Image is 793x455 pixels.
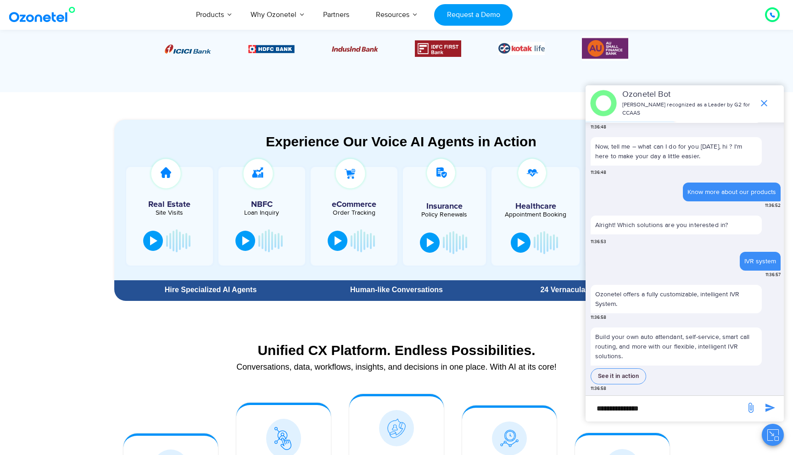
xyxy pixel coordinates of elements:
[591,314,606,321] span: 11:36:58
[165,44,211,54] img: Picture8.png
[591,368,646,384] button: See it in action
[582,36,628,61] img: Picture13.png
[590,90,617,117] img: header
[223,200,301,209] h5: NBFC
[434,4,513,26] a: Request a Demo
[498,202,573,211] h5: Healthcare
[498,42,545,55] img: Picture26.jpg
[591,385,606,392] span: 11:36:58
[591,327,762,366] p: Build your own auto attendant, self-service, smart call routing, and more with our flexible, inte...
[744,256,776,266] div: IVR system
[119,363,674,371] div: Conversations, data, workflows, insights, and decisions in one place. With AI at its core!
[123,133,679,150] div: Experience Our Voice AI Agents in Action
[765,272,781,278] span: 11:36:57
[687,187,776,197] div: Know more about our products
[498,42,545,55] div: 5 / 6
[165,43,211,54] div: 1 / 6
[591,239,606,245] span: 11:36:53
[332,46,378,52] img: Picture10.png
[223,210,301,216] div: Loan Inquiry
[591,216,762,234] p: Alright! Which solutions are you interested in?
[582,36,628,61] div: 6 / 6
[408,202,482,211] h5: Insurance
[332,43,378,54] div: 3 / 6
[119,286,302,294] div: Hire Specialized AI Agents
[590,400,741,417] div: new-msg-input
[495,286,674,294] div: 24 Vernacular Languages
[415,40,461,57] div: 4 / 6
[248,43,295,54] div: 2 / 6
[591,124,606,131] span: 11:36:48
[307,286,486,294] div: Human-like Conversations
[761,399,779,417] span: send message
[765,202,781,209] span: 11:36:52
[131,210,208,216] div: Site Visits
[315,200,393,209] h5: eCommerce
[755,94,773,112] span: end chat or minimize
[119,342,674,358] div: Unified CX Platform. Endless Possibilities.
[498,211,573,218] div: Appointment Booking
[315,210,393,216] div: Order Tracking
[742,399,760,417] span: send message
[165,36,628,61] div: Image Carousel
[415,40,461,57] img: Picture12.png
[408,211,482,218] div: Policy Renewals
[595,289,757,309] p: Ozonetel offers a fully customizable, intelligent IVR System.
[762,424,784,446] button: Close chat
[591,169,606,176] span: 11:36:48
[591,137,762,166] p: Now, tell me – what can I do for you [DATE], hi ? I'm here to make your day a little easier.
[131,200,208,209] h5: Real Estate
[622,89,754,101] p: Ozonetel Bot
[248,45,295,53] img: Picture9.png
[622,101,754,117] p: [PERSON_NAME] recognized as a Leader by G2 for CCAAS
